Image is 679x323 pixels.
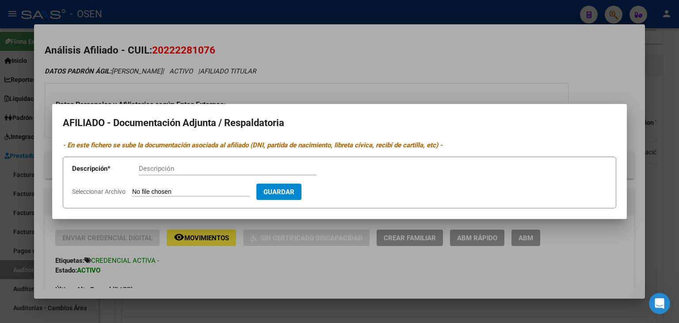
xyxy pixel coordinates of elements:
span: Guardar [263,188,294,196]
p: Descripción [72,164,139,174]
button: Guardar [256,184,301,200]
i: - En este fichero se sube la documentación asociada al afiliado (DNI, partida de nacimiento, libr... [63,141,442,149]
h2: AFILIADO - Documentación Adjunta / Respaldatoria [63,115,616,131]
span: Seleccionar Archivo [72,188,126,195]
iframe: Intercom live chat [649,293,670,314]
